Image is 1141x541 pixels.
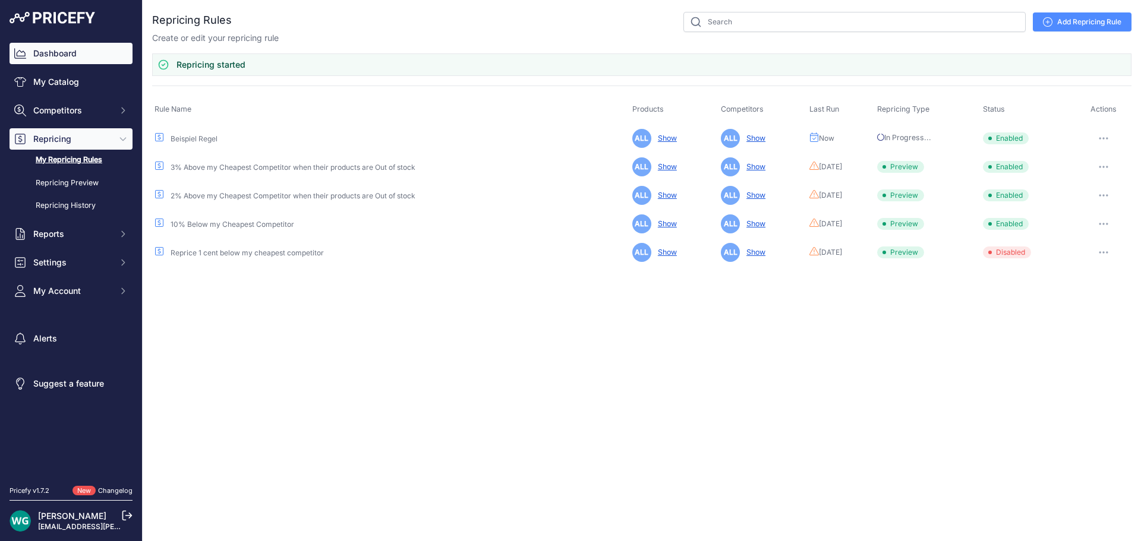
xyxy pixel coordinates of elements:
[33,257,111,268] span: Settings
[877,189,924,201] span: Preview
[683,12,1026,32] input: Search
[632,186,651,205] span: ALL
[721,105,764,113] span: Competitors
[171,220,294,229] a: 10% Below my Cheapest Competitor
[819,162,842,172] span: [DATE]
[742,248,765,257] a: Show
[721,243,740,262] span: ALL
[983,218,1029,230] span: Enabled
[10,100,133,121] button: Competitors
[742,162,765,171] a: Show
[983,189,1029,201] span: Enabled
[877,105,929,113] span: Repricing Type
[819,134,834,143] span: Now
[721,129,740,148] span: ALL
[983,161,1029,173] span: Enabled
[1033,12,1131,31] a: Add Repricing Rule
[33,228,111,240] span: Reports
[155,105,191,113] span: Rule Name
[10,71,133,93] a: My Catalog
[819,219,842,229] span: [DATE]
[877,161,924,173] span: Preview
[983,132,1029,144] span: Enabled
[742,134,765,143] a: Show
[10,280,133,302] button: My Account
[742,219,765,228] a: Show
[10,195,133,216] a: Repricing History
[877,133,931,142] span: In Progress...
[33,285,111,297] span: My Account
[721,157,740,176] span: ALL
[819,248,842,257] span: [DATE]
[877,218,924,230] span: Preview
[98,486,133,495] a: Changelog
[653,134,677,143] a: Show
[10,150,133,170] a: My Repricing Rules
[171,163,415,172] a: 3% Above my Cheapest Competitor when their products are Out of stock
[653,162,677,171] a: Show
[10,252,133,273] button: Settings
[171,191,415,200] a: 2% Above my Cheapest Competitor when their products are Out of stock
[819,191,842,200] span: [DATE]
[983,105,1005,113] span: Status
[632,105,664,113] span: Products
[10,43,133,472] nav: Sidebar
[653,248,677,257] a: Show
[10,328,133,349] a: Alerts
[10,43,133,64] a: Dashboard
[38,511,106,521] a: [PERSON_NAME]
[632,129,651,148] span: ALL
[653,219,677,228] a: Show
[38,522,221,531] a: [EMAIL_ADDRESS][PERSON_NAME][DOMAIN_NAME]
[877,246,924,258] span: Preview
[152,32,279,44] p: Create or edit your repricing rule
[171,248,324,257] a: Reprice 1 cent below my cheapest competitor
[10,12,95,24] img: Pricefy Logo
[632,157,651,176] span: ALL
[73,486,96,496] span: New
[1090,105,1117,113] span: Actions
[632,214,651,233] span: ALL
[10,173,133,194] a: Repricing Preview
[632,243,651,262] span: ALL
[10,486,49,496] div: Pricefy v1.7.2
[721,186,740,205] span: ALL
[10,373,133,394] a: Suggest a feature
[742,191,765,200] a: Show
[33,105,111,116] span: Competitors
[10,128,133,150] button: Repricing
[33,133,111,145] span: Repricing
[653,191,677,200] a: Show
[721,214,740,233] span: ALL
[809,105,839,113] span: Last Run
[983,246,1031,258] span: Disabled
[10,223,133,245] button: Reports
[171,134,218,143] a: Beispiel Regel
[176,59,245,71] h3: Repricing started
[152,12,232,29] h2: Repricing Rules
